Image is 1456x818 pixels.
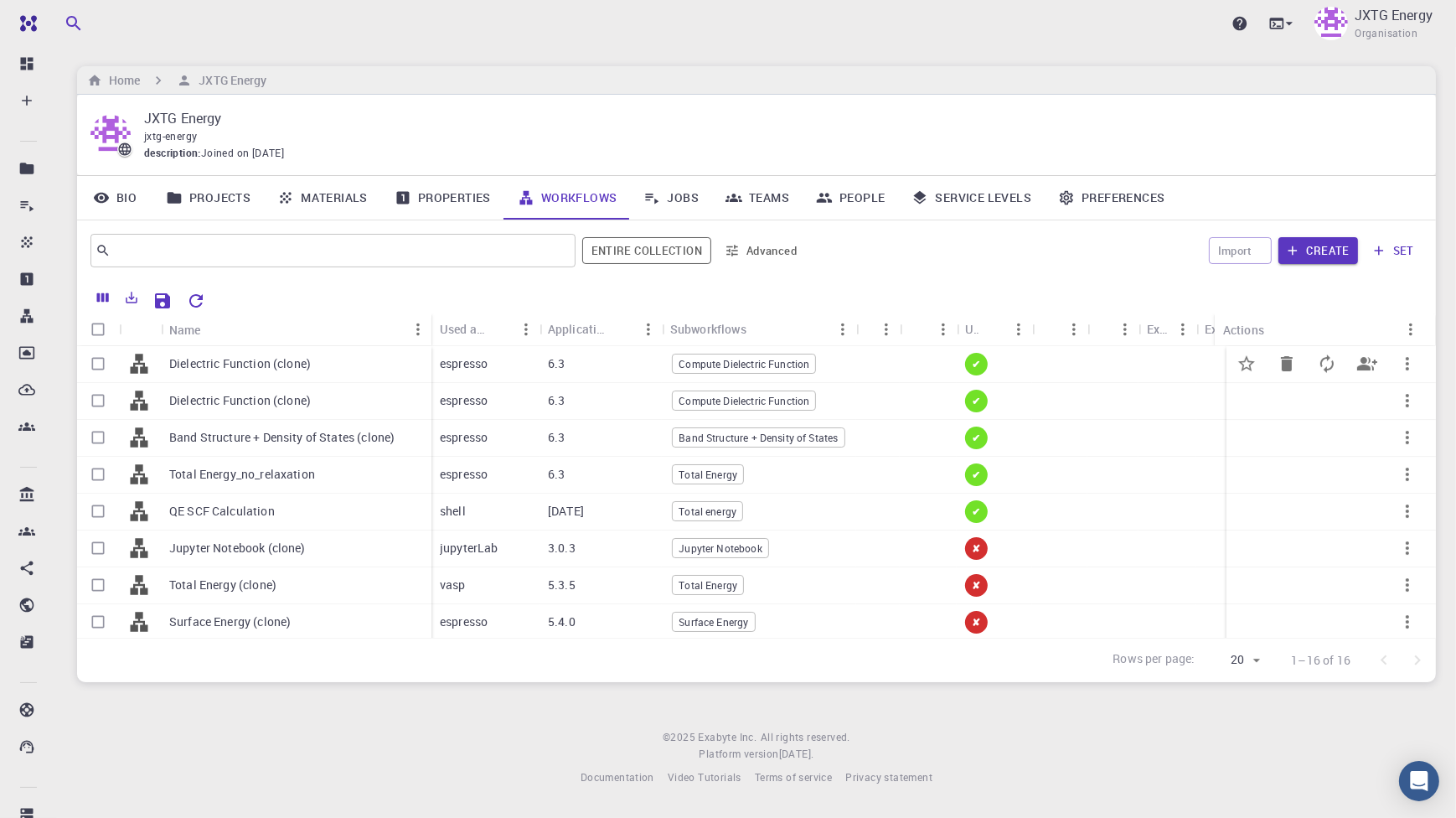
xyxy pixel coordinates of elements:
[635,316,662,343] button: Menu
[1040,316,1067,343] button: Sort
[1169,316,1196,343] button: Menu
[192,71,266,90] h6: JXTG Energy
[630,176,712,220] a: Jobs
[440,392,488,409] p: espresso
[1292,652,1351,669] p: 1–16 of 16
[201,316,228,343] button: Sort
[582,237,711,264] span: Filter throughout whole library including sets (folders)
[965,468,987,482] span: ✔
[845,770,932,784] span: Privacy statement
[673,431,844,445] span: Band Structure + Density of States
[803,176,898,220] a: People
[779,747,814,760] span: [DATE] .
[673,357,815,371] span: Compute Dielectric Function
[900,313,957,345] div: Default
[1138,313,1196,345] div: Ext+lnk
[673,505,742,519] span: Total energy
[965,313,978,345] div: Up-to-date
[908,316,935,343] button: Sort
[1202,648,1265,672] div: 20
[673,615,754,629] span: Surface Energy
[978,316,1005,343] button: Sort
[431,313,540,345] div: Used application
[965,394,987,408] span: ✔
[1355,25,1417,42] span: Organisation
[673,541,767,556] span: Jupyter Notebook
[699,730,757,743] span: Exabyte Inc.
[405,316,431,343] button: Menu
[169,503,275,520] p: QE SCF Calculation
[1005,316,1032,343] button: Menu
[513,316,540,343] button: Menu
[548,355,565,372] p: 6.3
[102,71,140,90] h6: Home
[548,392,565,409] p: 6.3
[548,613,576,630] p: 5.4.0
[440,577,466,593] p: vasp
[1147,313,1169,345] div: Ext+lnk
[548,466,565,483] p: 6.3
[965,541,987,556] span: ✘
[581,770,654,784] span: Documentation
[779,746,814,763] a: [DATE].
[856,313,900,345] div: Tags
[1278,237,1358,264] button: Create
[1226,344,1267,384] button: Set default
[119,313,161,346] div: Icon
[89,284,117,311] button: Columns
[1113,650,1195,670] p: Rows per page:
[486,316,513,343] button: Sort
[77,176,152,220] a: Bio
[1399,761,1439,801] div: Open Intercom Messenger
[169,613,291,630] p: Surface Energy (clone)
[169,313,201,346] div: Name
[548,429,565,446] p: 6.3
[746,316,773,343] button: Sort
[1397,316,1424,343] button: Menu
[845,769,932,786] a: Privacy statement
[169,355,311,372] p: Dielectric Function (clone)
[548,577,576,593] p: 5.3.5
[440,503,466,520] p: shell
[965,505,987,519] span: ✔
[440,540,498,557] p: jupyterLab
[1355,5,1433,25] p: JXTG Energy
[179,284,213,318] button: Reset Explorer Settings
[117,284,146,311] button: Export
[755,769,832,786] a: Terms of service
[957,313,1032,345] div: Up-to-date
[673,578,743,593] span: Total Energy
[201,145,284,162] span: Joined on [DATE]
[1112,316,1138,343] button: Menu
[873,316,900,343] button: Menu
[548,503,584,520] p: [DATE]
[1223,313,1264,346] div: Actions
[668,770,741,784] span: Video Tutorials
[169,577,276,593] p: Total Energy (clone)
[264,176,381,220] a: Materials
[718,237,805,264] button: Advanced
[144,108,1409,128] p: JXTG Energy
[898,176,1045,220] a: Service Levels
[965,578,987,593] span: ✘
[608,316,635,343] button: Sort
[440,429,488,446] p: espresso
[440,613,488,630] p: espresso
[699,746,778,763] span: Platform version
[662,313,856,345] div: Subworkflows
[13,15,37,32] img: logo
[548,313,608,345] div: Application Version
[1209,237,1272,264] button: Import
[169,392,311,409] p: Dielectric Function (clone)
[668,769,741,786] a: Video Tutorials
[673,394,815,408] span: Compute Dielectric Function
[663,729,698,746] span: © 2025
[161,313,431,346] div: Name
[582,237,711,264] button: Entire collection
[829,316,856,343] button: Menu
[1365,237,1422,264] button: set
[930,316,957,343] button: Menu
[712,176,803,220] a: Teams
[1032,313,1087,345] div: Shared
[440,355,488,372] p: espresso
